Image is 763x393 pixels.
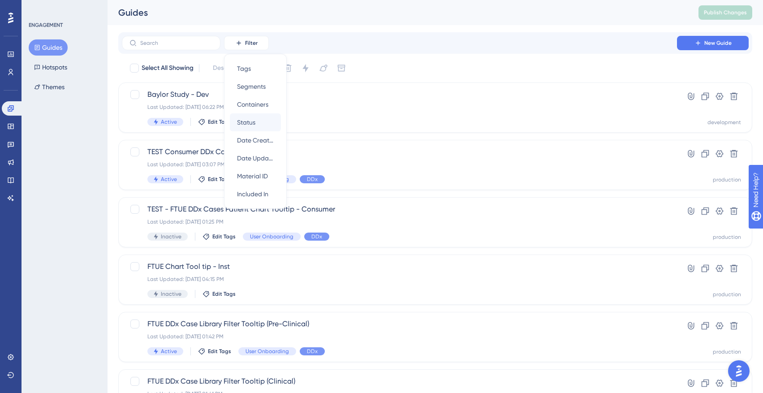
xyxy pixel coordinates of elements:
span: Need Help? [21,2,56,13]
iframe: UserGuiding AI Assistant Launcher [725,358,752,384]
div: ENGAGEMENT [29,22,63,29]
span: Containers [237,99,268,110]
div: development [707,119,741,126]
span: Inactive [161,290,181,298]
button: Edit Tags [198,176,231,183]
div: Guides [118,6,676,19]
span: DDx [307,348,318,355]
span: FTUE DDx Case Library Filter Tooltip (Pre-Clinical) [147,319,651,329]
span: Filter [245,39,258,47]
span: Tags [237,63,251,74]
div: Last Updated: [DATE] 03:07 PM [147,161,651,168]
button: Publish Changes [698,5,752,20]
span: User Onboarding [250,233,293,240]
button: Included In [230,185,281,203]
button: New Guide [677,36,749,50]
button: Edit Tags [198,348,231,355]
span: Date Created [237,135,274,146]
button: Edit Tags [203,233,236,240]
div: Last Updated: [DATE] 01:42 PM [147,333,651,340]
button: Deselect [205,60,246,76]
span: Segments [237,81,266,92]
span: Edit Tags [208,348,231,355]
span: Material ID [237,171,268,181]
div: Last Updated: [DATE] 01:25 PM [147,218,651,225]
span: Inactive [161,233,181,240]
div: Last Updated: [DATE] 06:22 PM [147,104,651,111]
button: Hotspots [29,59,73,75]
span: Status [237,117,255,128]
span: Edit Tags [212,233,236,240]
button: Edit Tags [203,290,236,298]
button: Guides [29,39,68,56]
input: Search [140,40,213,46]
button: Status [230,113,281,131]
span: Date Updated [237,153,274,164]
span: Edit Tags [208,118,231,125]
span: Active [161,348,177,355]
div: production [713,233,741,241]
button: Material ID [230,167,281,185]
span: FTUE DDx Case Library Filter Tooltip (Clinical) [147,376,651,387]
div: production [713,348,741,355]
span: DDx [307,176,318,183]
span: Included In [237,189,268,199]
button: Tags [230,60,281,78]
span: Publish Changes [704,9,747,16]
span: Edit Tags [212,290,236,298]
span: FTUE Chart Tool tip - Inst [147,261,651,272]
button: Edit Tags [198,118,231,125]
span: New Guide [704,39,732,47]
span: TEST - FTUE DDx Cases Patient Chart Tooltip - Consumer [147,204,651,215]
span: Edit Tags [208,176,231,183]
button: Date Created [230,131,281,149]
div: Last Updated: [DATE] 04:15 PM [147,276,651,283]
span: Active [161,176,177,183]
div: production [713,291,741,298]
span: Baylor Study - Dev [147,89,651,100]
div: production [713,176,741,183]
span: Select All Showing [142,63,194,73]
button: Containers [230,95,281,113]
span: DDx [311,233,322,240]
span: TEST Consumer DDx Cases Onboarding [147,147,651,157]
button: Date Updated [230,149,281,167]
button: Themes [29,79,70,95]
span: Active [161,118,177,125]
button: Filter [224,36,269,50]
span: User Onboarding [246,348,289,355]
button: Segments [230,78,281,95]
span: Deselect [213,63,238,73]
